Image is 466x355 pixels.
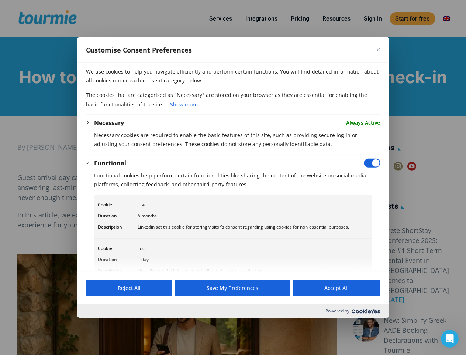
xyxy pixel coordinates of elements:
div: li_gc [138,200,368,209]
div: Description [98,223,135,231]
div: Duration [98,212,135,220]
div: Duration [98,255,135,264]
button: Reject All [86,280,172,296]
p: Functional cookies help perform certain functionalities like sharing the content of the website o... [94,171,380,189]
span: Customise Consent Preferences [86,45,192,54]
button: Accept All [293,280,380,296]
div: Cookie [98,244,135,253]
button: Show more [169,99,199,110]
div: Cookie [98,200,135,209]
div: Powered by [77,304,389,318]
button: Close [376,48,380,52]
div: 6 months [138,212,368,220]
button: Save My Preferences [175,280,290,296]
div: Linkedin set this cookie for storing visitor's consent regarding using cookies for non-essential ... [138,223,368,231]
div: 1 day [138,255,368,264]
button: Functional [94,159,126,168]
p: We use cookies to help you navigate efficiently and perform certain functions. You will find deta... [86,67,380,85]
div: lidc [138,244,368,253]
button: Necessary [94,118,124,127]
iframe: Intercom live chat [441,330,459,348]
span: Always Active [346,118,380,127]
p: Necessary cookies are required to enable the basic features of this site, such as providing secur... [94,131,380,149]
input: Disable Functional [364,159,380,168]
p: The cookies that are categorised as "Necessary" are stored on your browser as they are essential ... [86,91,380,110]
